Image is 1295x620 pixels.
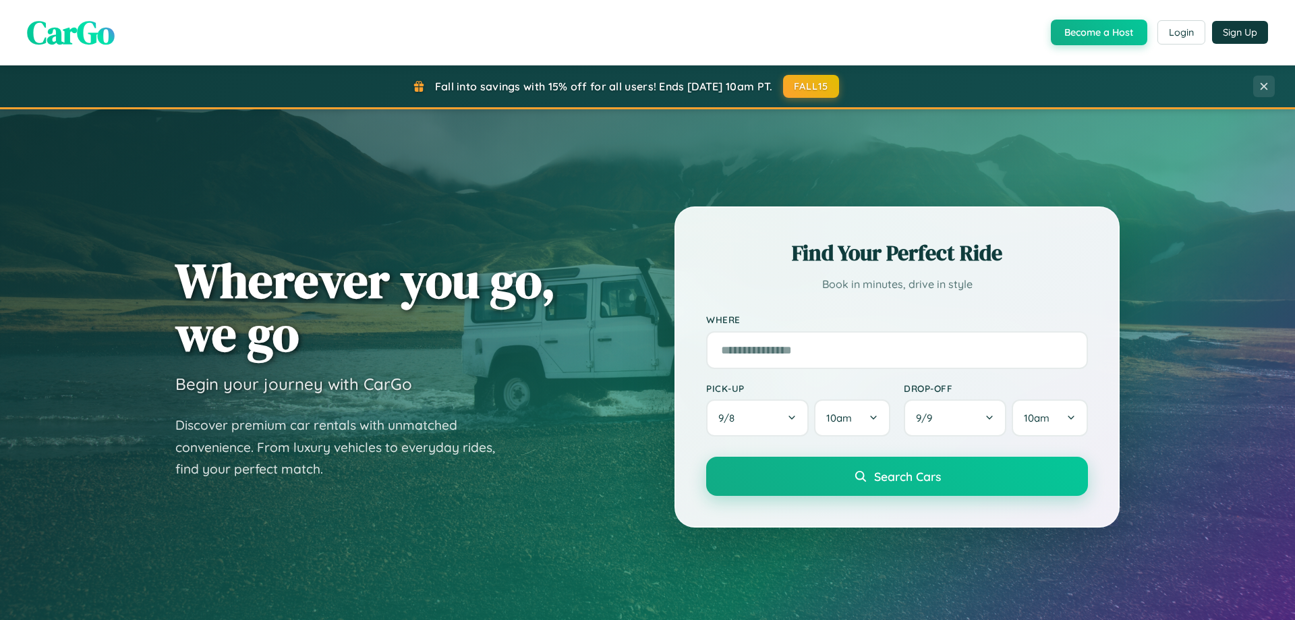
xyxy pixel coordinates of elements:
[916,412,939,424] span: 9 / 9
[706,457,1088,496] button: Search Cars
[1024,412,1049,424] span: 10am
[1157,20,1205,45] button: Login
[1212,21,1268,44] button: Sign Up
[706,238,1088,268] h2: Find Your Perfect Ride
[1051,20,1147,45] button: Become a Host
[1012,399,1088,436] button: 10am
[27,10,115,55] span: CarGo
[175,374,412,394] h3: Begin your journey with CarGo
[706,275,1088,294] p: Book in minutes, drive in style
[874,469,941,484] span: Search Cars
[706,314,1088,326] label: Where
[706,399,809,436] button: 9/8
[718,412,741,424] span: 9 / 8
[435,80,773,93] span: Fall into savings with 15% off for all users! Ends [DATE] 10am PT.
[783,75,840,98] button: FALL15
[175,254,556,360] h1: Wherever you go, we go
[904,383,1088,394] label: Drop-off
[814,399,890,436] button: 10am
[826,412,852,424] span: 10am
[706,383,890,394] label: Pick-up
[175,414,513,480] p: Discover premium car rentals with unmatched convenience. From luxury vehicles to everyday rides, ...
[904,399,1006,436] button: 9/9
